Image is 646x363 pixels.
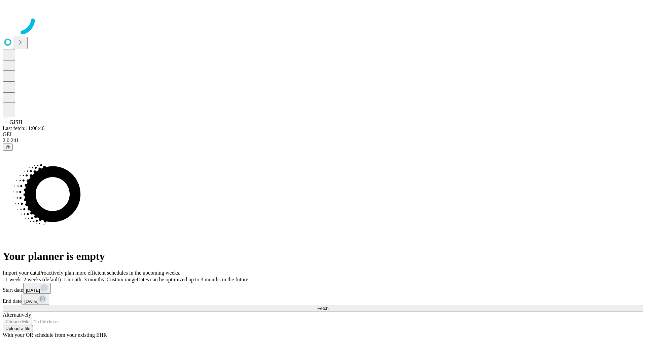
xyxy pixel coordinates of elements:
[5,277,21,282] span: 1 week
[3,125,44,131] span: Last fetch: 11:06:46
[3,283,643,294] div: Start date
[3,270,39,276] span: Import your data
[107,277,137,282] span: Custom range
[3,144,13,151] button: @
[3,325,33,332] button: Upload a file
[24,299,38,304] span: [DATE]
[5,145,10,150] span: @
[3,312,31,318] span: Alternatively
[3,131,643,137] div: GEI
[24,277,61,282] span: 2 weeks (default)
[3,137,643,144] div: 2.0.241
[3,305,643,312] button: Fetch
[137,277,249,282] span: Dates can be optimized up to 3 months in the future.
[23,283,51,294] button: [DATE]
[317,306,328,311] span: Fetch
[84,277,104,282] span: 3 months
[3,294,643,305] div: End date
[3,250,643,263] h1: Your planner is empty
[22,294,49,305] button: [DATE]
[64,277,81,282] span: 1 month
[26,288,40,293] span: [DATE]
[39,270,180,276] span: Proactively plan more efficient schedules in the upcoming weeks.
[3,332,107,338] span: With your OR schedule from your existing EHR
[9,119,22,125] span: GJSH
